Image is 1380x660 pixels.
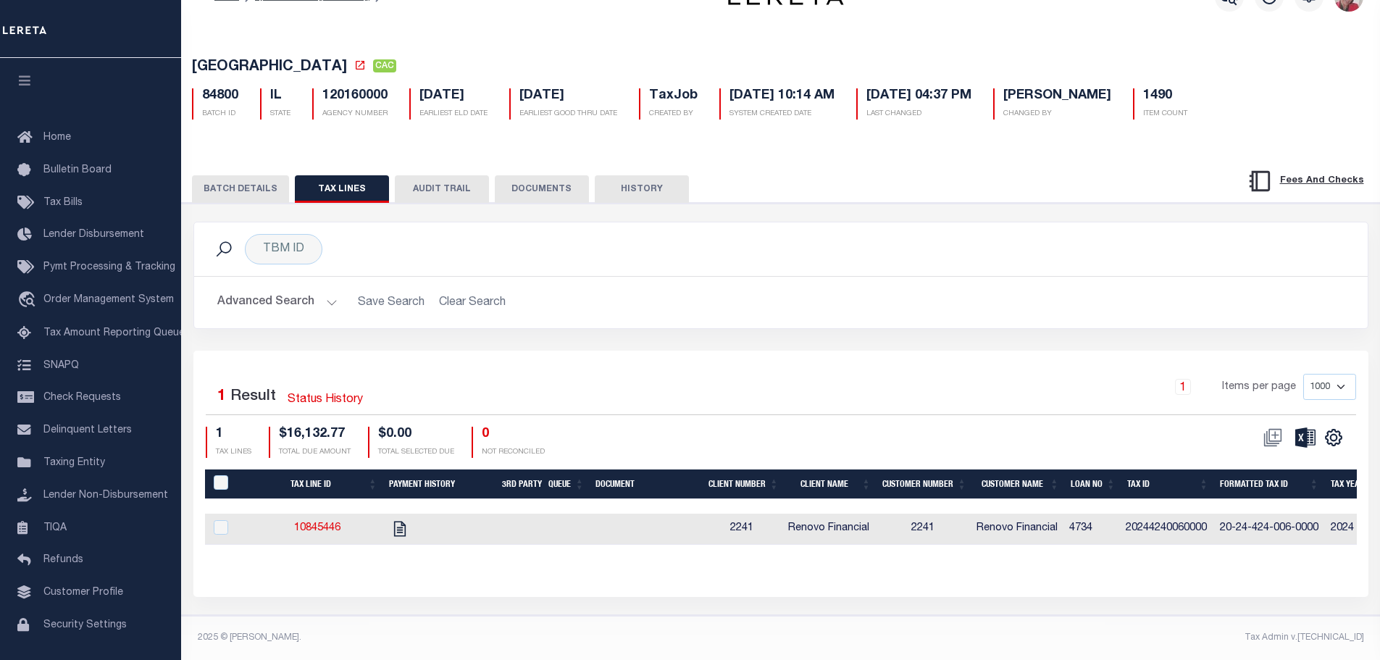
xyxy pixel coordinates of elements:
[187,631,781,644] div: 2025 © [PERSON_NAME].
[216,447,251,458] p: TAX LINES
[1214,469,1324,499] th: Formatted Tax ID: activate to sort column ascending
[217,389,226,404] span: 1
[866,109,971,120] p: LAST CHANGED
[43,295,174,305] span: Order Management System
[230,385,276,409] label: Result
[17,291,41,310] i: travel_explore
[202,88,238,104] h5: 84800
[205,469,252,499] th: PayeePaymentBatchId
[192,60,347,75] span: [GEOGRAPHIC_DATA]
[43,620,127,630] span: Security Settings
[1175,379,1191,395] a: 1
[877,469,972,499] th: Customer Number: activate to sort column ascending
[279,427,351,443] h4: $16,132.77
[1063,514,1120,545] td: 4734
[43,133,71,143] span: Home
[519,109,617,120] p: EARLIEST GOOD THRU DATE
[245,234,322,264] div: TBM ID
[43,555,83,565] span: Refunds
[496,469,542,499] th: 3rd Party
[270,109,290,120] p: STATE
[482,427,545,443] h4: 0
[192,175,289,203] button: BATCH DETAILS
[972,469,1065,499] th: Customer Name: activate to sort column ascending
[1003,88,1111,104] h5: [PERSON_NAME]
[1121,469,1214,499] th: Tax ID: activate to sort column ascending
[792,631,1364,644] div: Tax Admin v.[TECHNICAL_ID]
[270,88,290,104] h5: IL
[495,175,589,203] button: DOCUMENTS
[217,288,338,317] button: Advanced Search
[1065,469,1121,499] th: Loan No: activate to sort column ascending
[729,109,835,120] p: SYSTEM CREATED DATE
[1242,166,1370,196] button: Fees And Checks
[590,469,702,499] th: Document
[1222,380,1296,396] span: Items per page
[977,523,1058,533] span: Renovo Financial
[1214,514,1325,545] td: 20-24-424-006-0000
[1120,514,1214,545] td: 20244240060000
[649,109,698,120] p: CREATED BY
[295,175,389,203] button: TAX LINES
[43,490,168,501] span: Lender Non-Disbursement
[419,109,488,120] p: EARLIEST ELD DATE
[279,447,351,458] p: TOTAL DUE AMOUNT
[703,469,785,499] th: Client Number: activate to sort column ascending
[294,523,340,533] a: 10845446
[373,59,396,72] span: CAC
[1143,109,1187,120] p: ITEM COUNT
[1003,109,1111,120] p: CHANGED BY
[649,88,698,104] h5: TaxJob
[395,175,489,203] button: AUDIT TRAIL
[519,88,617,104] h5: [DATE]
[788,523,869,533] span: Renovo Financial
[43,393,121,403] span: Check Requests
[252,469,384,499] th: Tax Line ID: activate to sort column ascending
[43,360,79,370] span: SNAPQ
[322,109,388,120] p: AGENCY NUMBER
[43,198,83,208] span: Tax Bills
[729,88,835,104] h5: [DATE] 10:14 AM
[378,427,454,443] h4: $0.00
[288,391,363,409] a: Status History
[43,230,144,240] span: Lender Disbursement
[595,175,689,203] button: HISTORY
[43,262,175,272] span: Pymt Processing & Tracking
[216,427,251,443] h4: 1
[730,523,753,533] span: 2241
[43,165,112,175] span: Bulletin Board
[43,425,132,435] span: Delinquent Letters
[43,328,185,338] span: Tax Amount Reporting Queue
[43,522,67,532] span: TIQA
[43,458,105,468] span: Taxing Entity
[419,88,488,104] h5: [DATE]
[43,588,123,598] span: Customer Profile
[785,469,877,499] th: Client Name: activate to sort column ascending
[202,109,238,120] p: BATCH ID
[911,523,934,533] span: 2241
[542,469,590,499] th: Queue: activate to sort column ascending
[482,447,545,458] p: NOT RECONCILED
[1143,88,1187,104] h5: 1490
[378,447,454,458] p: TOTAL SELECTED DUE
[383,469,496,499] th: Payment History
[322,88,388,104] h5: 120160000
[866,88,971,104] h5: [DATE] 04:37 PM
[373,61,396,75] a: CAC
